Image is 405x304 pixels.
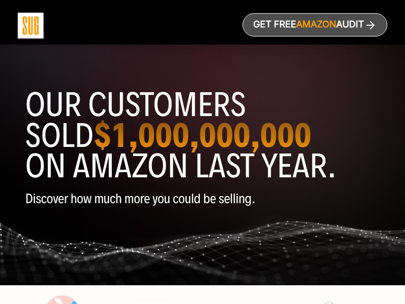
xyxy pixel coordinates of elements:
p: Discover how much more you could be selling. [25,192,380,206]
a: Get freeAmazonAudit [242,13,387,36]
span: Amazon [296,20,336,30]
img: Sug [18,13,44,39]
strong: $1,000,000,000 [94,115,311,156]
h1: Our customers sold on Amazon last year. [25,90,380,181]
